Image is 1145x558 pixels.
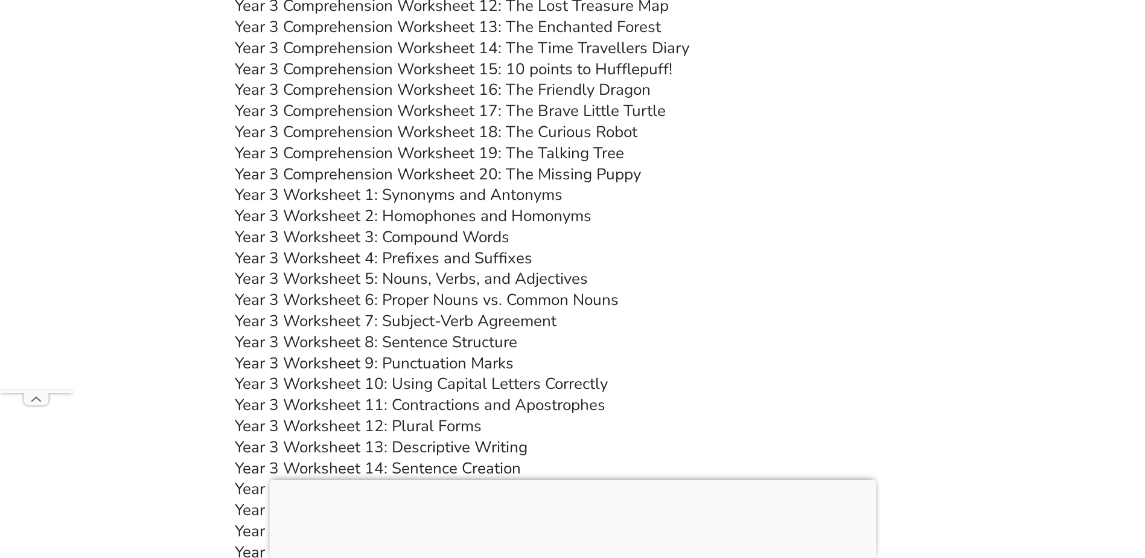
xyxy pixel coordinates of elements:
a: Year 3 Worksheet 12: Plural Forms [235,415,482,437]
a: Year 3 Comprehension Worksheet 18: The Curious Robot [235,121,637,143]
a: Year 3 Comprehension Worksheet 15: 10 points to Hufflepuff! [235,59,672,80]
a: Year 3 Worksheet 3: Compound Words [235,226,509,248]
iframe: Chat Widget [944,422,1145,558]
a: Year 3 Worksheet 16: Prepositions [235,499,479,521]
a: Year 3 Worksheet 6: Proper Nouns vs. Common Nouns [235,289,619,310]
a: Year 3 Worksheet 2: Homophones and Homonyms [235,205,592,226]
a: Year 3 Worksheet 1: Synonyms and Antonyms [235,184,563,205]
a: Year 3 Comprehension Worksheet 14: The Time Travellers Diary [235,37,689,59]
a: Year 3 Comprehension Worksheet 17: The Brave Little Turtle [235,100,666,121]
a: Year 3 Comprehension Worksheet 19: The Talking Tree [235,143,624,164]
a: Year 3 Comprehension Worksheet 13: The Enchanted Forest [235,16,661,37]
a: Year 3 Comprehension Worksheet 16: The Friendly Dragon [235,79,651,100]
iframe: Advertisement [269,480,876,555]
a: Year 3 Comprehension Worksheet 20: The Missing Puppy [235,164,641,185]
a: Year 3 Worksheet 9: Punctuation Marks [235,353,514,374]
a: Year 3 Worksheet 8: Sentence Structure [235,332,517,353]
a: Year 3 Worksheet 5: Nouns, Verbs, and Adjectives [235,268,588,289]
a: Year 3 Worksheet 11: Contractions and Apostrophes [235,394,605,415]
a: Year 3 Worksheet 14: Sentence Creation [235,458,521,479]
a: Year 3 Worksheet 4: Prefixes and Suffixes [235,248,532,269]
a: Year 3 Worksheet 7: Subject-Verb Agreement [235,310,557,332]
a: Year 3 Worksheet 13: Descriptive Writing [235,437,528,458]
a: Year 3 Worksheet 17: Sentence Joining [235,521,509,542]
a: Year 3 Worksheet 10: Using Capital Letters Correctly [235,373,608,394]
a: Year 3 Worksheet 15: Direct and Indirect Speech [235,478,577,499]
